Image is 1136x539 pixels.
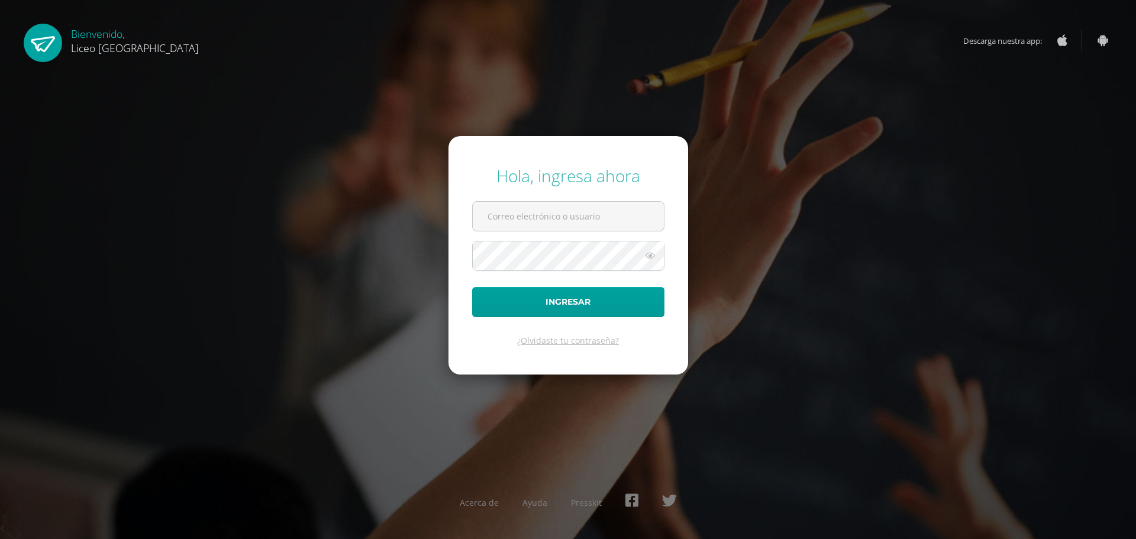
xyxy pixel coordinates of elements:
input: Correo electrónico o usuario [473,202,664,231]
a: Acerca de [460,497,499,508]
span: Liceo [GEOGRAPHIC_DATA] [71,41,199,55]
span: Descarga nuestra app: [963,30,1054,52]
a: Ayuda [522,497,547,508]
div: Hola, ingresa ahora [472,164,664,187]
div: Bienvenido, [71,24,199,55]
a: Presskit [571,497,602,508]
a: ¿Olvidaste tu contraseña? [517,335,619,346]
button: Ingresar [472,287,664,317]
